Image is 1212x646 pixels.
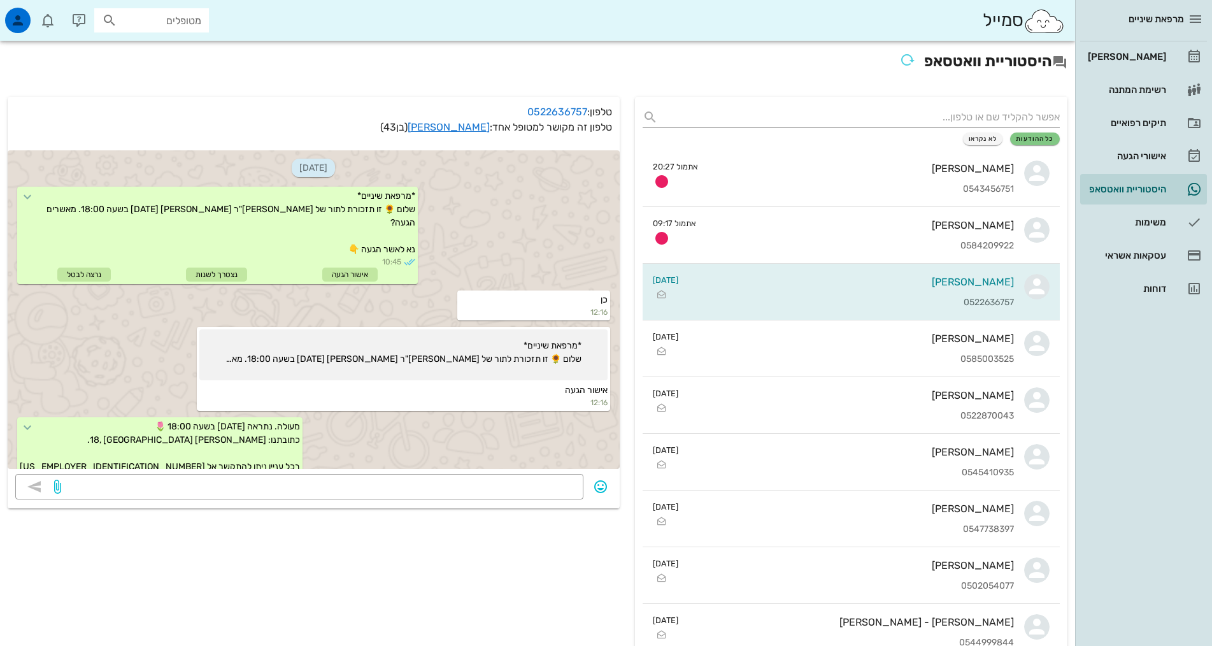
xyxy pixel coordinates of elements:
div: 0502054077 [688,581,1014,592]
div: [PERSON_NAME] [688,559,1014,571]
span: 10:45 [382,256,401,268]
div: עסקאות אשראי [1085,250,1166,261]
span: כן [601,294,608,305]
small: [DATE] [653,444,678,456]
span: (בן ) [380,121,408,133]
div: 0584209922 [706,241,1014,252]
div: היסטוריית וואטסאפ [1085,184,1166,194]
a: דוחות [1080,273,1207,304]
div: [PERSON_NAME] - [PERSON_NAME] [688,616,1014,628]
span: *מרפאת שיניים* שלום 🌻 זו תזכורת לתור של [PERSON_NAME]"ר [PERSON_NAME] [DATE] בשעה 18:00. מאשרים ה... [225,339,581,378]
div: 0543456751 [708,184,1014,195]
button: לא נקראו [963,133,1003,145]
a: [PERSON_NAME] [1080,41,1207,72]
div: נצטרך לשנות [186,268,247,282]
div: [PERSON_NAME] [688,503,1014,515]
div: דוחות [1085,284,1166,294]
div: 0522870043 [688,411,1014,422]
div: [PERSON_NAME] [706,219,1014,231]
h2: היסטוריית וואטסאפ [8,48,1067,76]
a: עסקאות אשראי [1080,240,1207,271]
a: אישורי הגעה [1080,141,1207,171]
p: טלפון: [15,104,612,120]
div: משימות [1085,217,1166,227]
span: כל ההודעות [1016,135,1054,143]
small: אתמול 20:27 [653,161,698,173]
span: 43 [383,121,396,133]
a: משימות [1080,207,1207,238]
div: [PERSON_NAME] [708,162,1014,175]
small: אתמול 09:17 [653,217,696,229]
small: [DATE] [653,557,678,570]
div: סמייל [983,7,1065,34]
div: 0522636757 [688,298,1014,308]
div: 0547738397 [688,524,1014,535]
div: [PERSON_NAME] [688,389,1014,401]
span: אישור הגעה [565,385,608,396]
span: לא נקראו [969,135,997,143]
a: [PERSON_NAME] [408,121,490,133]
div: [PERSON_NAME] [1085,52,1166,62]
div: נרצה לבטל [57,268,111,282]
div: תיקים רפואיים [1085,118,1166,128]
span: [DATE] [292,159,335,177]
div: [PERSON_NAME] [688,276,1014,288]
div: 0585003525 [688,354,1014,365]
small: 12:16 [199,397,608,408]
span: תג [38,10,45,18]
small: [DATE] [653,387,678,399]
a: תגהיסטוריית וואטסאפ [1080,174,1207,205]
a: תיקים רפואיים [1080,108,1207,138]
small: [DATE] [653,274,678,286]
button: כל ההודעות [1010,133,1060,145]
div: אישורי הגעה [1085,151,1166,161]
span: מרפאת שיניים [1129,13,1184,25]
div: [PERSON_NAME] [688,333,1014,345]
small: 12:16 [460,306,608,318]
div: [PERSON_NAME] [688,446,1014,458]
div: רשימת המתנה [1085,85,1166,95]
span: מעולה. נתראה [DATE] בשעה 18:00 🌷 כתובתנו: [PERSON_NAME] 18, [GEOGRAPHIC_DATA]. בכל עניין ניתן להת... [20,421,300,472]
small: [DATE] [653,331,678,343]
p: טלפון זה מקושר למטופל אחד: [15,120,612,135]
div: 0545410935 [688,468,1014,478]
div: אישור הגעה [322,268,378,282]
img: SmileCloud logo [1023,8,1065,34]
a: רשימת המתנה [1080,75,1207,105]
small: [DATE] [653,614,678,626]
a: 0522636757 [527,106,587,118]
input: אפשר להקליד שם או טלפון... [663,107,1060,127]
small: [DATE] [653,501,678,513]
